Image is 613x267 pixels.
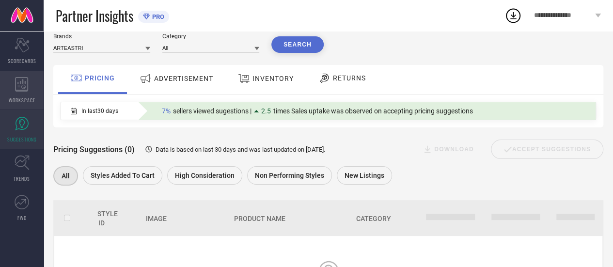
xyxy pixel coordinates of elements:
button: Search [271,36,324,53]
span: sellers viewed sugestions | [173,107,251,115]
div: Category [162,33,259,40]
span: SUGGESTIONS [7,136,37,143]
div: Brands [53,33,150,40]
span: Style Id [97,210,118,227]
span: SCORECARDS [8,57,36,64]
span: New Listings [345,172,384,179]
span: INVENTORY [252,75,294,82]
span: ADVERTISEMENT [154,75,213,82]
span: Non Performing Styles [255,172,324,179]
span: PRICING [85,74,115,82]
span: Category [356,215,391,222]
span: Styles Added To Cart [91,172,155,179]
span: High Consideration [175,172,235,179]
span: RETURNS [333,74,366,82]
span: TRENDS [14,175,30,182]
span: Pricing Suggestions (0) [53,145,135,154]
span: All [62,172,70,180]
span: Data is based on last 30 days and was last updated on [DATE] . [156,146,325,153]
span: Product Name [234,215,285,222]
span: times Sales uptake was observed on accepting pricing suggestions [273,107,473,115]
div: Accept Suggestions [491,140,603,159]
span: In last 30 days [81,108,118,114]
span: WORKSPACE [9,96,35,104]
span: Partner Insights [56,6,133,26]
span: 2.5 [261,107,271,115]
span: Image [146,215,167,222]
span: FWD [17,214,27,221]
span: PRO [150,13,164,20]
span: 7% [162,107,171,115]
div: Percentage of sellers who have viewed suggestions for the current Insight Type [157,105,478,117]
div: Open download list [504,7,522,24]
